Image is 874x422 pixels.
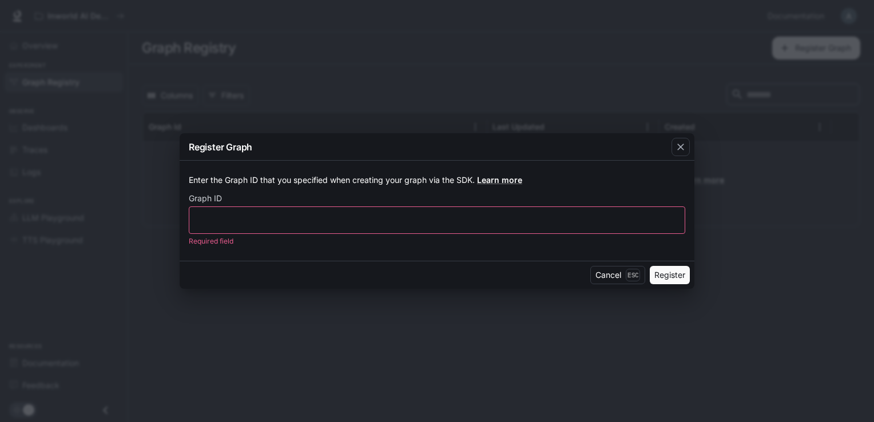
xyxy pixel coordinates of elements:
[477,175,522,185] a: Learn more
[590,266,645,284] button: CancelEsc
[626,269,640,281] p: Esc
[189,140,252,154] p: Register Graph
[650,266,690,284] button: Register
[189,236,677,247] p: Required field
[189,174,685,186] p: Enter the Graph ID that you specified when creating your graph via the SDK.
[189,194,222,202] p: Graph ID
